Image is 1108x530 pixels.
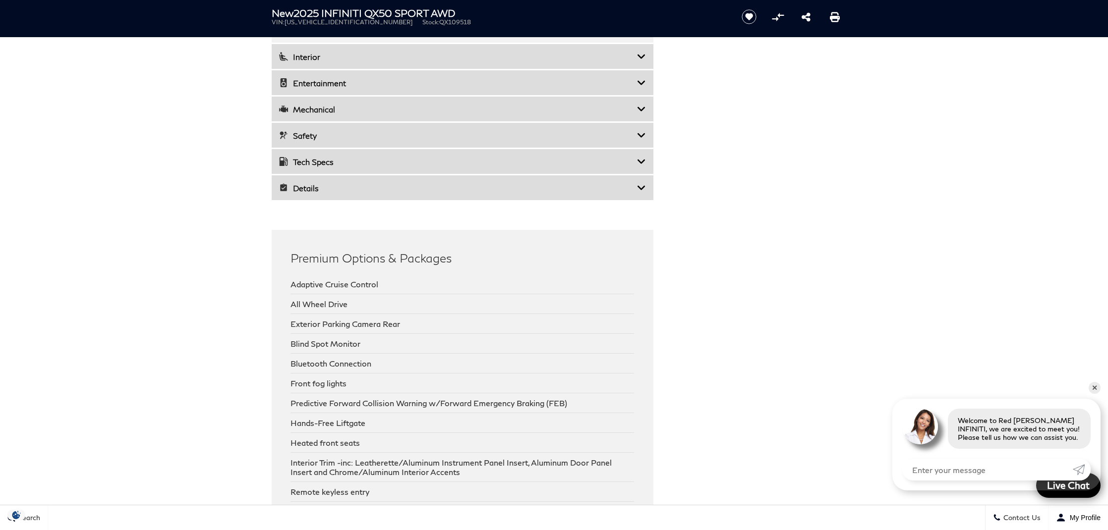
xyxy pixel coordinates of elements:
[830,11,840,23] a: Print this New 2025 INFINITI QX50 SPORT AWD
[291,433,634,453] div: Heated front seats
[738,9,760,25] button: Save vehicle
[15,514,40,522] span: Search
[272,7,293,19] strong: New
[5,510,28,520] section: Click to Open Cookie Consent Modal
[1001,514,1041,522] span: Contact Us
[5,510,28,520] img: Opt-Out Icon
[285,18,412,26] span: [US_VEHICLE_IDENTIFICATION_NUMBER]
[291,453,634,482] div: Interior Trim -inc: Leatherette/Aluminum Instrument Panel Insert, Aluminum Door Panel Insert and ...
[422,18,439,26] span: Stock:
[279,104,637,114] h3: Mechanical
[902,459,1073,480] input: Enter your message
[272,18,285,26] span: VIN:
[1066,514,1101,522] span: My Profile
[1073,459,1091,480] a: Submit
[802,11,811,23] a: Share this New 2025 INFINITI QX50 SPORT AWD
[1049,505,1108,530] button: Open user profile menu
[291,354,634,373] div: Bluetooth Connection
[279,130,637,140] h3: Safety
[291,373,634,393] div: Front fog lights
[291,393,634,413] div: Predictive Forward Collision Warning w/Forward Emergency Braking (FEB)
[291,274,634,294] div: Adaptive Cruise Control
[279,52,637,61] h3: Interior
[291,334,634,354] div: Blind Spot Monitor
[291,502,634,522] div: Lane Departure Warning
[291,294,634,314] div: All Wheel Drive
[291,482,634,502] div: Remote keyless entry
[279,183,637,193] h3: Details
[291,413,634,433] div: Hands-Free Liftgate
[902,409,938,444] img: Agent profile photo
[279,157,637,166] h3: Tech Specs
[272,7,725,18] h1: 2025 INFINITI QX50 SPORT AWD
[770,9,785,24] button: Compare Vehicle
[291,249,634,267] h2: Premium Options & Packages
[948,409,1091,449] div: Welcome to Red [PERSON_NAME] INFINITI, we are excited to meet you! Please tell us how we can assi...
[279,78,637,88] h3: Entertainment
[439,18,471,26] span: QX109518
[291,314,634,334] div: Exterior Parking Camera Rear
